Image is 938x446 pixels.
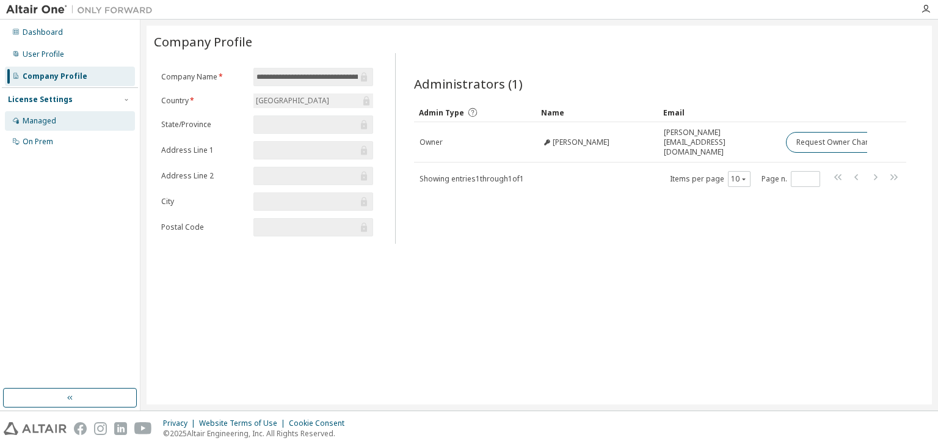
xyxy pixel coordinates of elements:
div: On Prem [23,137,53,147]
span: Items per page [670,171,751,187]
img: altair_logo.svg [4,422,67,435]
label: Address Line 1 [161,145,246,155]
img: facebook.svg [74,422,87,435]
label: State/Province [161,120,246,130]
div: Website Terms of Use [199,419,289,428]
span: [PERSON_NAME][EMAIL_ADDRESS][DOMAIN_NAME] [664,128,775,157]
div: [GEOGRAPHIC_DATA] [253,93,373,108]
img: Altair One [6,4,159,16]
img: linkedin.svg [114,422,127,435]
span: [PERSON_NAME] [553,137,609,147]
span: Showing entries 1 through 1 of 1 [420,174,524,184]
label: Address Line 2 [161,171,246,181]
div: Name [541,103,653,122]
span: Page n. [762,171,820,187]
div: License Settings [8,95,73,104]
button: 10 [731,174,747,184]
div: Email [663,103,776,122]
div: Privacy [163,419,199,428]
label: Postal Code [161,222,246,232]
img: youtube.svg [134,422,152,435]
div: Cookie Consent [289,419,352,428]
button: Request Owner Change [786,132,889,153]
label: Country [161,96,246,106]
div: Dashboard [23,27,63,37]
span: Admin Type [419,108,464,118]
label: City [161,197,246,207]
div: Managed [23,116,56,126]
span: Administrators (1) [414,75,523,92]
label: Company Name [161,72,246,82]
p: © 2025 Altair Engineering, Inc. All Rights Reserved. [163,428,352,439]
div: User Profile [23,49,64,59]
img: instagram.svg [94,422,107,435]
div: [GEOGRAPHIC_DATA] [254,94,331,108]
span: Company Profile [154,33,252,50]
span: Owner [420,137,443,147]
div: Company Profile [23,71,87,81]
